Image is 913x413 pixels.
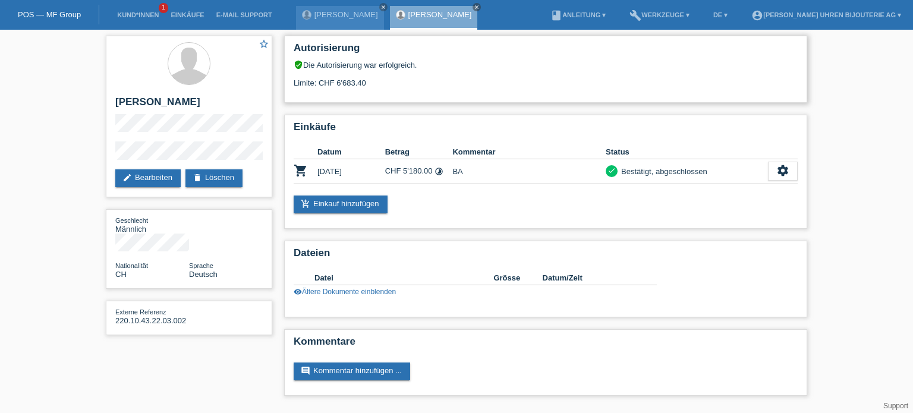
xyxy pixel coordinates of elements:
[294,70,798,87] div: Limite: CHF 6'683.40
[493,271,542,285] th: Grösse
[745,11,907,18] a: account_circle[PERSON_NAME] Uhren Bijouterie AG ▾
[473,3,481,11] a: close
[115,262,148,269] span: Nationalität
[294,288,396,296] a: visibilityÄltere Dokumente einblenden
[314,10,378,19] a: [PERSON_NAME]
[550,10,562,21] i: book
[301,199,310,209] i: add_shopping_cart
[607,166,616,175] i: check
[189,262,213,269] span: Sprache
[115,308,166,316] span: Externe Referenz
[624,11,695,18] a: buildWerkzeuge ▾
[193,173,202,182] i: delete
[707,11,733,18] a: DE ▾
[435,167,443,176] i: Fixe Raten (24 Raten)
[18,10,81,19] a: POS — MF Group
[385,159,453,184] td: CHF 5'180.00
[452,159,606,184] td: BA
[294,288,302,296] i: visibility
[111,11,165,18] a: Kund*innen
[294,42,798,60] h2: Autorisierung
[189,270,218,279] span: Deutsch
[259,39,269,49] i: star_border
[883,402,908,410] a: Support
[115,96,263,114] h2: [PERSON_NAME]
[294,60,798,70] div: Die Autorisierung war erfolgreich.
[751,10,763,21] i: account_circle
[115,270,127,279] span: Schweiz
[165,11,210,18] a: Einkäufe
[452,145,606,159] th: Kommentar
[294,362,410,380] a: commentKommentar hinzufügen ...
[294,163,308,178] i: POSP00020633
[294,336,798,354] h2: Kommentare
[294,121,798,139] h2: Einkäufe
[379,3,388,11] a: close
[314,271,493,285] th: Datei
[122,173,132,182] i: edit
[317,145,385,159] th: Datum
[543,271,640,285] th: Datum/Zeit
[115,169,181,187] a: editBearbeiten
[544,11,612,18] a: bookAnleitung ▾
[115,217,148,224] span: Geschlecht
[115,307,189,325] div: 220.10.43.22.03.002
[301,366,310,376] i: comment
[294,247,798,265] h2: Dateien
[380,4,386,10] i: close
[474,4,480,10] i: close
[776,164,789,177] i: settings
[259,39,269,51] a: star_border
[210,11,278,18] a: E-Mail Support
[606,145,768,159] th: Status
[618,165,707,178] div: Bestätigt, abgeschlossen
[115,216,189,234] div: Männlich
[385,145,453,159] th: Betrag
[317,159,385,184] td: [DATE]
[408,10,472,19] a: [PERSON_NAME]
[159,3,168,13] span: 1
[185,169,243,187] a: deleteLöschen
[294,196,388,213] a: add_shopping_cartEinkauf hinzufügen
[629,10,641,21] i: build
[294,60,303,70] i: verified_user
